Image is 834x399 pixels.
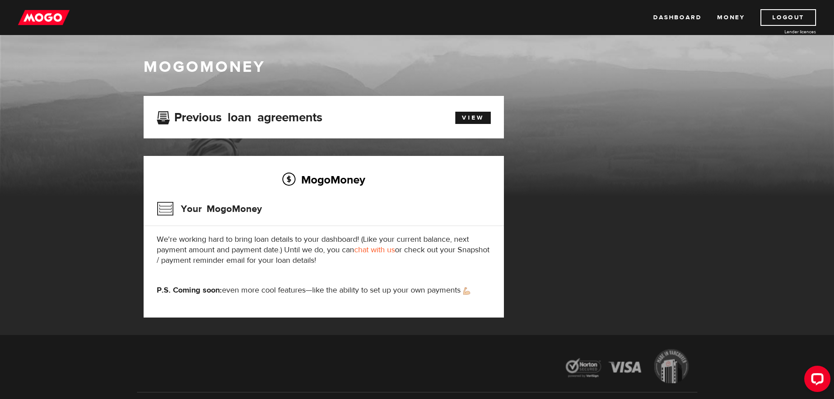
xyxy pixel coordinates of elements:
[653,9,701,26] a: Dashboard
[144,58,691,76] h1: MogoMoney
[157,198,262,220] h3: Your MogoMoney
[463,287,470,295] img: strong arm emoji
[760,9,816,26] a: Logout
[157,234,491,266] p: We're working hard to bring loan details to your dashboard! (Like your current balance, next paym...
[18,9,70,26] img: mogo_logo-11ee424be714fa7cbb0f0f49df9e16ec.png
[157,285,491,296] p: even more cool features—like the ability to set up your own payments
[157,170,491,189] h2: MogoMoney
[455,112,491,124] a: View
[157,285,222,295] strong: P.S. Coming soon:
[717,9,745,26] a: Money
[750,28,816,35] a: Lender licences
[797,362,834,399] iframe: LiveChat chat widget
[354,245,395,255] a: chat with us
[157,110,322,122] h3: Previous loan agreements
[557,343,697,392] img: legal-icons-92a2ffecb4d32d839781d1b4e4802d7b.png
